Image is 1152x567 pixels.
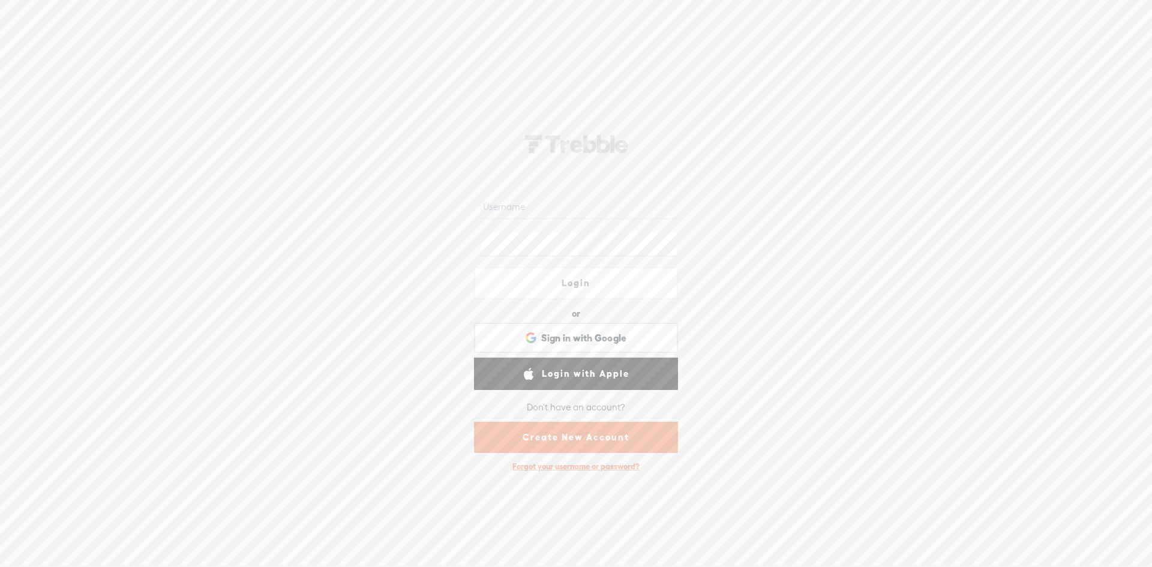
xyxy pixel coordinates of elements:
[541,332,627,344] span: Sign in with Google
[474,358,678,390] a: Login with Apple
[474,323,678,353] div: Sign in with Google
[506,455,646,478] div: Forgot your username or password?
[572,304,580,323] div: or
[527,394,625,419] div: Don't have an account?
[474,422,678,453] a: Create New Account
[481,196,676,219] input: Username
[474,267,678,299] a: Login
